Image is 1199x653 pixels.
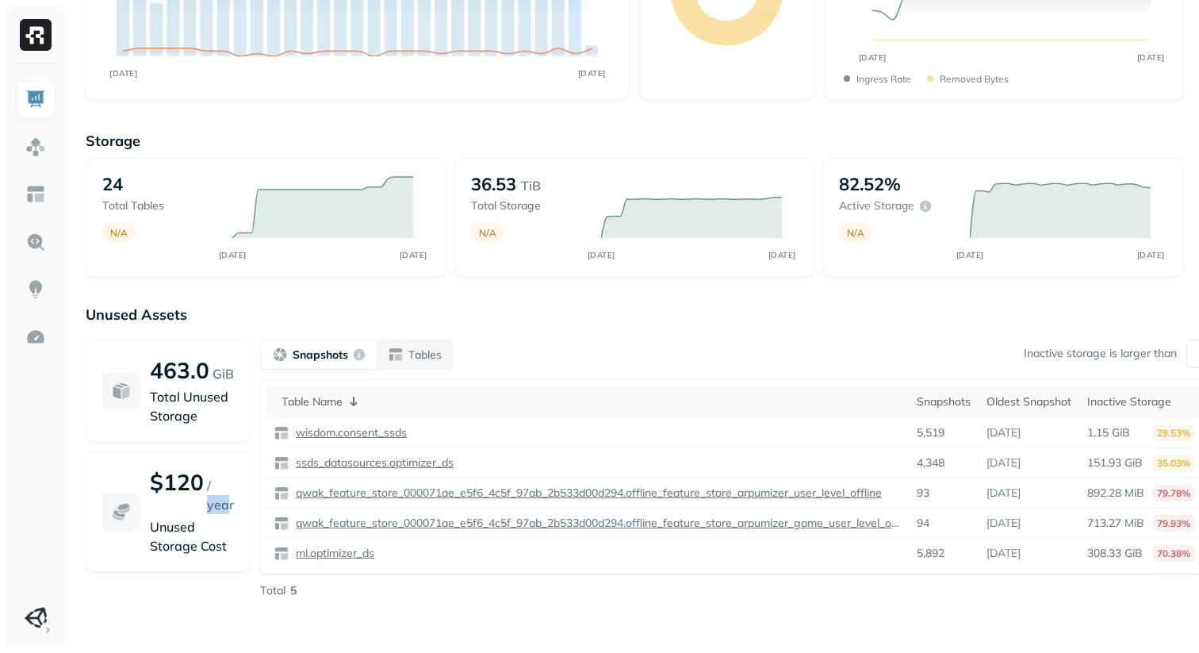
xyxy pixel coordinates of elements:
img: Ryft [20,19,52,51]
tspan: [DATE] [588,250,615,260]
tspan: [DATE] [956,250,983,260]
p: 24 [102,173,123,195]
p: 29.53% [1152,424,1195,441]
p: 82.52% [839,173,901,195]
p: 308.33 GiB [1087,546,1143,561]
img: Dashboard [25,89,46,109]
p: N/A [110,227,128,239]
p: wisdom.consent_ssds [293,425,407,440]
p: 463.0 [150,356,209,384]
tspan: [DATE] [109,68,137,79]
a: qwak_feature_store_000071ae_e5f6_4c5f_97ab_2b533d00d294.offline_feature_store_arpumizer_user_leve... [289,486,882,501]
p: [DATE] [986,486,1021,501]
p: Tables [408,348,442,363]
p: Total storage [471,198,585,213]
p: Active storage [839,198,914,213]
p: / year [207,476,234,514]
img: Optimization [25,327,46,348]
tspan: [DATE] [578,68,606,79]
p: N/A [847,227,864,239]
img: table [274,516,289,532]
tspan: [DATE] [858,52,886,63]
div: Oldest Snapshot [986,394,1071,409]
div: Table Name [282,392,901,411]
p: qwak_feature_store_000071ae_e5f6_4c5f_97ab_2b533d00d294.offline_feature_store_arpumizer_user_leve... [293,486,882,501]
p: 79.78% [1152,485,1195,501]
img: table [274,486,289,501]
a: ssds_datasources.optimizer_ds [289,455,454,471]
img: Query Explorer [25,232,46,252]
p: Storage [86,132,1183,150]
p: Total tables [102,198,216,213]
p: [DATE] [986,516,1021,531]
p: Total [260,583,285,598]
p: 1.15 GiB [1087,425,1130,440]
p: Snapshots [293,348,348,363]
div: Snapshots [917,394,971,409]
p: 36.53 [471,173,516,195]
img: table [274,455,289,471]
p: ml.optimizer_ds [293,546,374,561]
p: Unused Storage Cost [150,517,234,555]
p: Total Unused Storage [150,387,234,425]
tspan: [DATE] [400,250,427,260]
p: Unused Assets [86,305,1183,324]
p: 35.03% [1152,455,1195,471]
p: [DATE] [986,455,1021,471]
a: wisdom.consent_ssds [289,425,407,440]
p: $120 [150,468,204,496]
p: 892.28 MiB [1087,486,1144,501]
p: 151.93 GiB [1087,455,1143,471]
img: Asset Explorer [25,184,46,205]
p: 713.27 MiB [1087,516,1144,531]
p: 93 [917,486,929,501]
p: [DATE] [986,425,1021,440]
p: ssds_datasources.optimizer_ds [293,455,454,471]
img: Assets [25,136,46,157]
img: table [274,546,289,562]
tspan: [DATE] [768,250,796,260]
p: 94 [917,516,929,531]
p: qwak_feature_store_000071ae_e5f6_4c5f_97ab_2b533d00d294.offline_feature_store_arpumizer_game_user... [293,516,901,531]
p: Ingress Rate [856,73,911,85]
p: Inactive Storage [1087,394,1171,409]
p: [DATE] [986,546,1021,561]
p: 5,519 [917,425,944,440]
p: Inactive storage is larger than [1024,346,1177,361]
a: ml.optimizer_ds [289,546,374,561]
p: 4,348 [917,455,944,471]
p: Removed bytes [940,73,1009,85]
img: table [274,425,289,441]
p: TiB [521,176,541,195]
tspan: [DATE] [219,250,247,260]
p: 70.38% [1152,545,1195,562]
tspan: [DATE] [1136,52,1164,63]
img: Unity [25,607,47,629]
tspan: [DATE] [1136,250,1164,260]
p: N/A [479,227,496,239]
p: 79.93% [1152,515,1195,532]
p: 5,892 [917,546,944,561]
a: qwak_feature_store_000071ae_e5f6_4c5f_97ab_2b533d00d294.offline_feature_store_arpumizer_game_user... [289,516,901,531]
p: GiB [213,364,234,383]
img: Insights [25,279,46,300]
p: 5 [290,583,297,598]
